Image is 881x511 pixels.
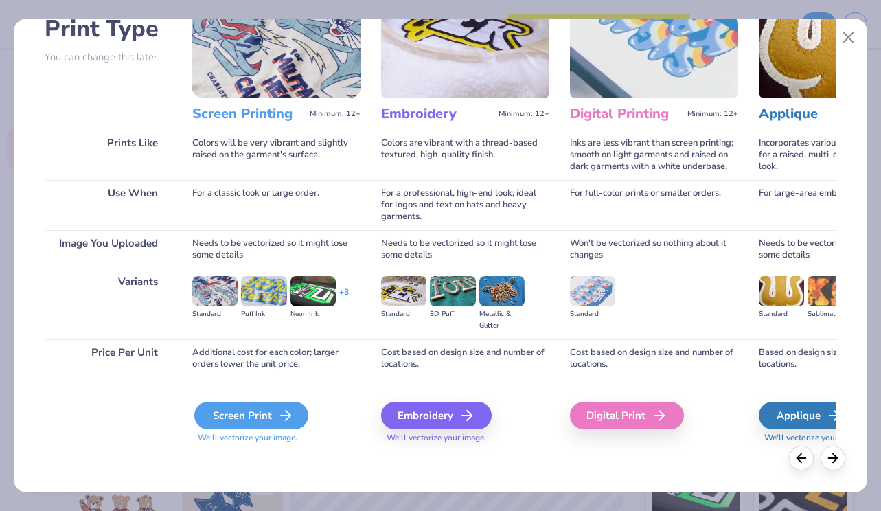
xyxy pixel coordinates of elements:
div: Standard [192,308,238,320]
p: You can change this later. [45,52,172,63]
div: Digital Print [570,402,684,429]
img: Standard [570,276,615,306]
div: Puff Ink [241,308,286,320]
div: 3D Puff [430,308,475,320]
div: Standard [381,308,426,320]
div: For full-color prints or smaller orders. [570,180,738,230]
div: Won't be vectorized so nothing about it changes [570,230,738,269]
div: Colors will be very vibrant and slightly raised on the garment's surface. [192,130,361,180]
span: Minimum: 12+ [499,109,549,119]
div: Inks are less vibrant than screen printing; smooth on light garments and raised on dark garments ... [570,130,738,180]
div: Metallic & Glitter [479,308,525,332]
span: Minimum: 12+ [687,109,738,119]
span: We'll vectorize your image. [192,432,361,444]
h3: Digital Printing [570,105,682,123]
img: Standard [381,276,426,306]
div: Additional cost for each color; larger orders lower the unit price. [192,339,361,378]
span: Minimum: 12+ [310,109,361,119]
h3: Embroidery [381,105,493,123]
div: Variants [45,269,172,339]
div: Needs to be vectorized so it might lose some details [381,230,549,269]
img: 3D Puff [430,276,475,306]
div: Standard [570,308,615,320]
div: + 3 [339,286,349,310]
div: For a classic look or large order. [192,180,361,230]
div: Colors are vibrant with a thread-based textured, high-quality finish. [381,130,549,180]
div: Price Per Unit [45,339,172,378]
div: Applique [759,402,860,429]
div: Screen Print [194,402,308,429]
div: Use When [45,180,172,230]
div: Needs to be vectorized so it might lose some details [192,230,361,269]
div: Sublimated [808,308,853,320]
div: Neon Ink [290,308,336,320]
h3: Screen Printing [192,105,304,123]
div: For a professional, high-end look; ideal for logos and text on hats and heavy garments. [381,180,549,230]
div: Embroidery [381,402,492,429]
div: Prints Like [45,130,172,180]
img: Standard [759,276,804,306]
img: Metallic & Glitter [479,276,525,306]
img: Puff Ink [241,276,286,306]
div: Image You Uploaded [45,230,172,269]
span: We'll vectorize your image. [381,432,549,444]
h3: Applique [759,105,871,123]
div: Standard [759,308,804,320]
img: Neon Ink [290,276,336,306]
div: Cost based on design size and number of locations. [381,339,549,378]
img: Sublimated [808,276,853,306]
img: Standard [192,276,238,306]
div: Cost based on design size and number of locations. [570,339,738,378]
